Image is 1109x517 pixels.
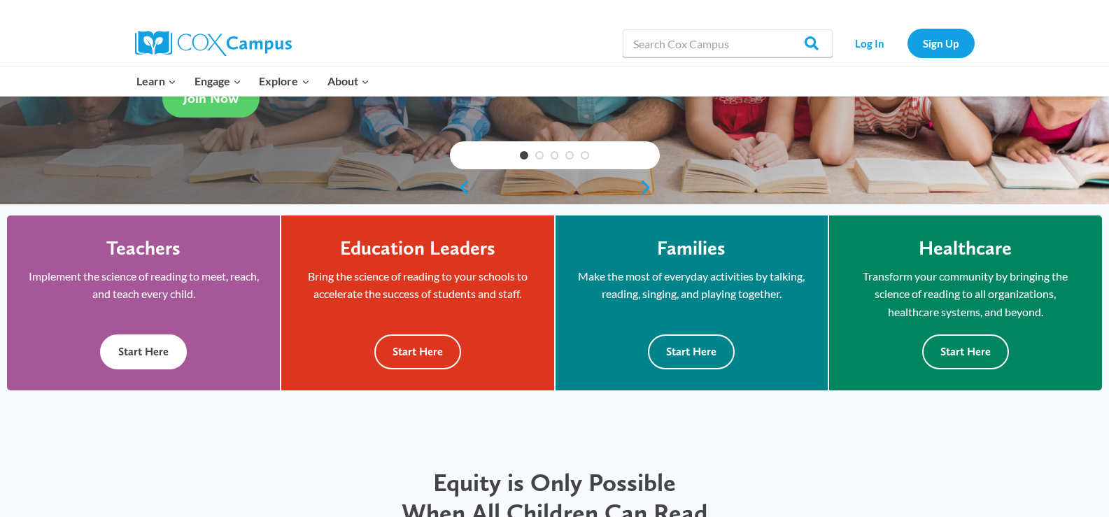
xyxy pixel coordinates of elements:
a: Families Make the most of everyday activities by talking, reading, singing, and playing together.... [556,215,828,390]
a: previous [450,179,471,196]
button: Start Here [648,334,735,369]
a: next [639,179,660,196]
a: Log In [840,29,900,57]
button: Child menu of About [318,66,379,96]
a: 4 [565,151,574,160]
a: Healthcare Transform your community by bringing the science of reading to all organizations, heal... [829,215,1102,390]
button: Start Here [922,334,1009,369]
button: Start Here [374,334,461,369]
p: Transform your community by bringing the science of reading to all organizations, healthcare syst... [850,267,1081,321]
a: Education Leaders Bring the science of reading to your schools to accelerate the success of stude... [281,215,553,390]
button: Child menu of Learn [128,66,186,96]
nav: Primary Navigation [128,66,379,96]
h4: Healthcare [919,236,1012,260]
h4: Education Leaders [340,236,495,260]
p: Make the most of everyday activities by talking, reading, singing, and playing together. [577,267,807,303]
p: Bring the science of reading to your schools to accelerate the success of students and staff. [302,267,532,303]
img: Cox Campus [135,31,292,56]
a: 2 [535,151,544,160]
span: Join Now [183,90,239,106]
a: 3 [551,151,559,160]
a: Teachers Implement the science of reading to meet, reach, and teach every child. Start Here [7,215,280,390]
a: Sign Up [907,29,975,57]
div: content slider buttons [450,173,660,201]
button: Start Here [100,334,187,369]
p: Implement the science of reading to meet, reach, and teach every child. [28,267,259,303]
nav: Secondary Navigation [840,29,975,57]
button: Child menu of Engage [185,66,250,96]
a: Join Now [162,79,260,118]
h4: Families [657,236,726,260]
a: 1 [520,151,528,160]
h4: Teachers [106,236,181,260]
input: Search Cox Campus [623,29,833,57]
button: Child menu of Explore [250,66,319,96]
a: 5 [581,151,589,160]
